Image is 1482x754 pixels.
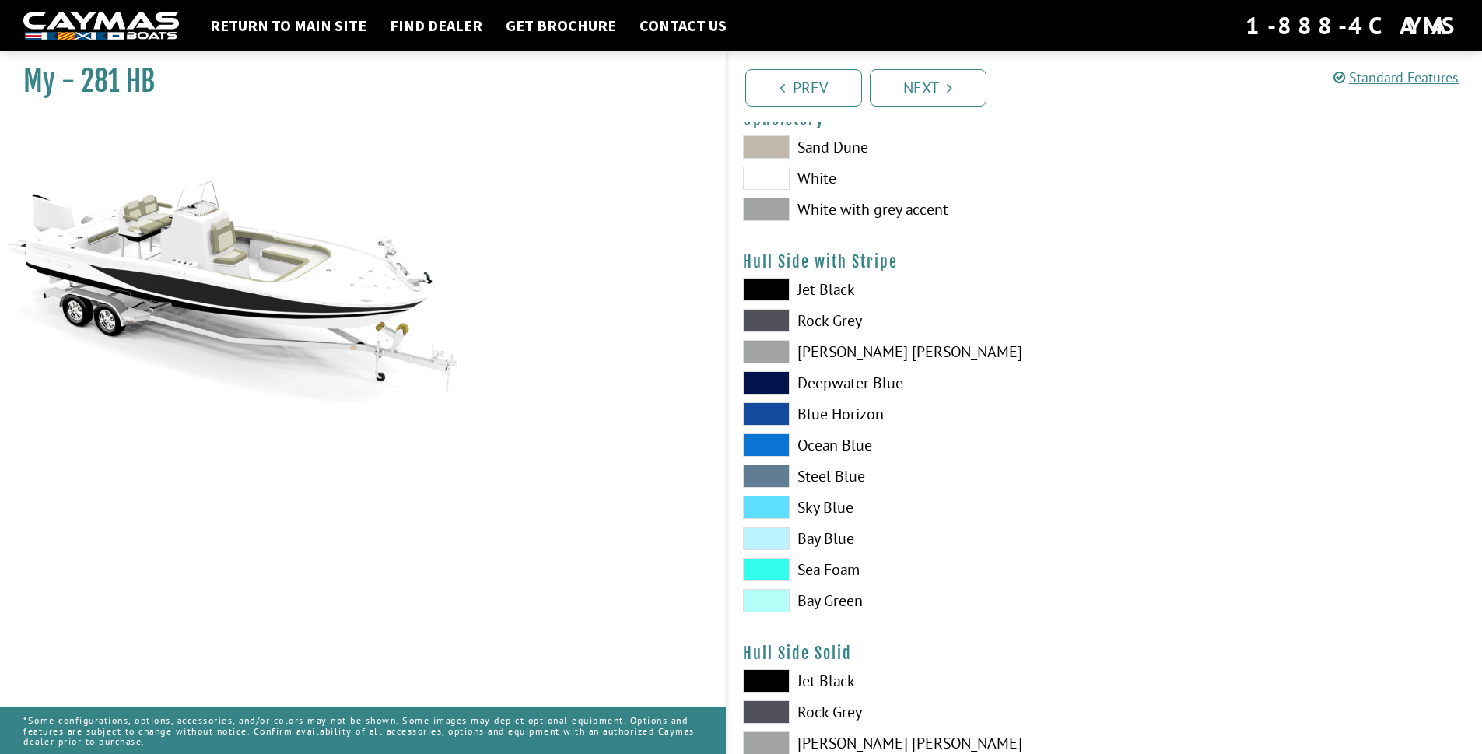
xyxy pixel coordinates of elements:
[202,16,374,36] a: Return to main site
[632,16,734,36] a: Contact Us
[743,589,1089,612] label: Bay Green
[382,16,490,36] a: Find Dealer
[743,669,1089,693] label: Jet Black
[743,700,1089,724] label: Rock Grey
[743,465,1089,488] label: Steel Blue
[743,198,1089,221] label: White with grey accent
[743,496,1089,519] label: Sky Blue
[743,309,1089,332] label: Rock Grey
[743,402,1089,426] label: Blue Horizon
[743,340,1089,363] label: [PERSON_NAME] [PERSON_NAME]
[743,167,1089,190] label: White
[743,527,1089,550] label: Bay Blue
[743,278,1089,301] label: Jet Black
[743,433,1089,457] label: Ocean Blue
[23,64,687,99] h1: My - 281 HB
[743,135,1089,159] label: Sand Dune
[743,644,1467,663] h4: Hull Side Solid
[1246,9,1459,43] div: 1-888-4CAYMAS
[498,16,624,36] a: Get Brochure
[23,707,702,754] p: *Some configurations, options, accessories, and/or colors may not be shown. Some images may depic...
[743,371,1089,395] label: Deepwater Blue
[743,558,1089,581] label: Sea Foam
[1333,68,1459,86] a: Standard Features
[745,69,862,107] a: Prev
[743,252,1467,272] h4: Hull Side with Stripe
[870,69,986,107] a: Next
[23,12,179,40] img: white-logo-c9c8dbefe5ff5ceceb0f0178aa75bf4bb51f6bca0971e226c86eb53dfe498488.png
